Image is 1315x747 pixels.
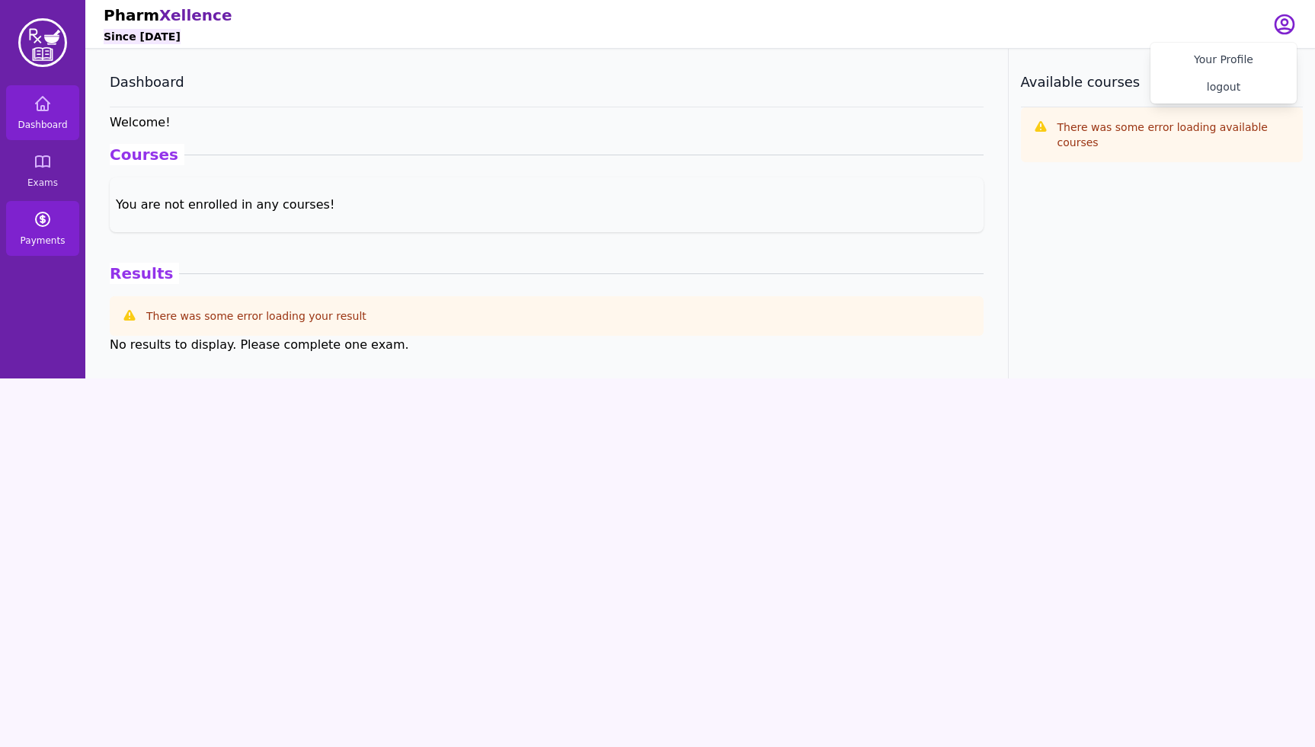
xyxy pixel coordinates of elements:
[159,6,232,24] span: Xellence
[18,119,67,131] span: Dashboard
[110,73,984,91] h3: Dashboard
[21,235,66,247] span: Payments
[104,29,181,44] h6: Since [DATE]
[110,336,984,354] div: No results to display. Please complete one exam.
[104,6,159,24] span: Pharm
[1150,46,1297,73] a: Your Profile
[110,113,984,132] h6: Welcome !
[110,144,184,165] span: Courses
[110,190,984,220] div: You are not enrolled in any courses!
[18,18,67,67] img: PharmXellence Logo
[1021,73,1304,91] h3: Available courses
[146,308,366,324] p: There was some error loading your result
[1150,73,1297,101] button: logout
[1057,120,1291,150] p: There was some error loading available courses
[6,201,79,256] a: Payments
[6,143,79,198] a: Exams
[27,177,58,189] span: Exams
[110,263,179,284] span: Results
[6,85,79,140] a: Dashboard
